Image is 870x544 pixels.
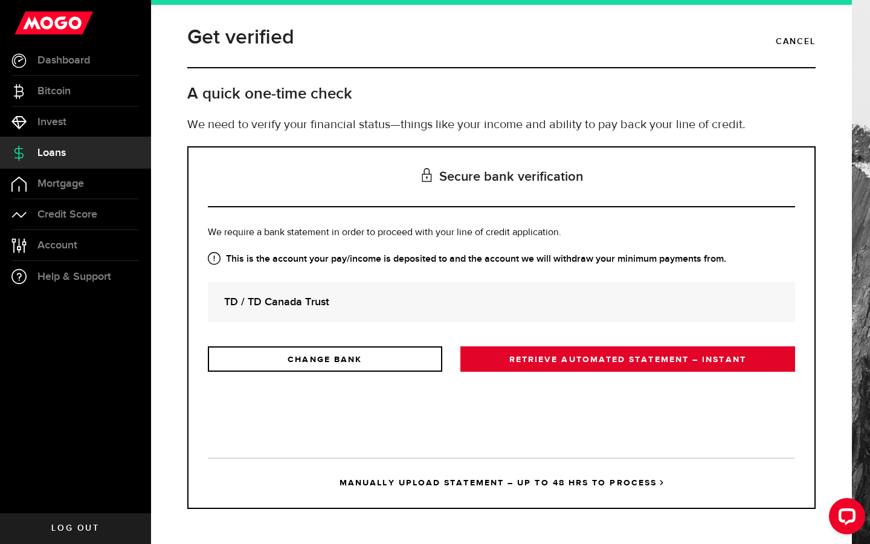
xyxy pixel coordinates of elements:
[37,55,90,66] span: Dashboard
[208,346,442,372] a: CHANGE BANK
[37,271,111,282] span: Help & Support
[187,84,816,104] h2: A quick one-time check
[224,294,779,310] strong: TD / TD Canada Trust
[37,117,66,128] span: Invest
[187,22,294,53] h1: Get verified
[37,147,66,158] span: Loans
[819,493,870,544] iframe: LiveChat chat widget
[776,31,816,52] a: Cancel
[51,524,99,533] span: Log out
[37,240,77,251] span: Account
[208,228,561,238] span: We require a bank statement in order to proceed with your line of credit application.
[208,252,795,267] strong: This is the account your pay/income is deposited to and the account we will withdraw your minimum...
[187,116,816,134] p: We need to verify your financial status—things like your income and ability to pay back your line...
[37,209,97,220] span: Credit Score
[37,86,71,97] span: Bitcoin
[208,147,795,207] h3: Secure bank verification
[460,346,795,372] a: RETRIEVE AUTOMATED STATEMENT – INSTANT
[37,178,84,189] span: Mortgage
